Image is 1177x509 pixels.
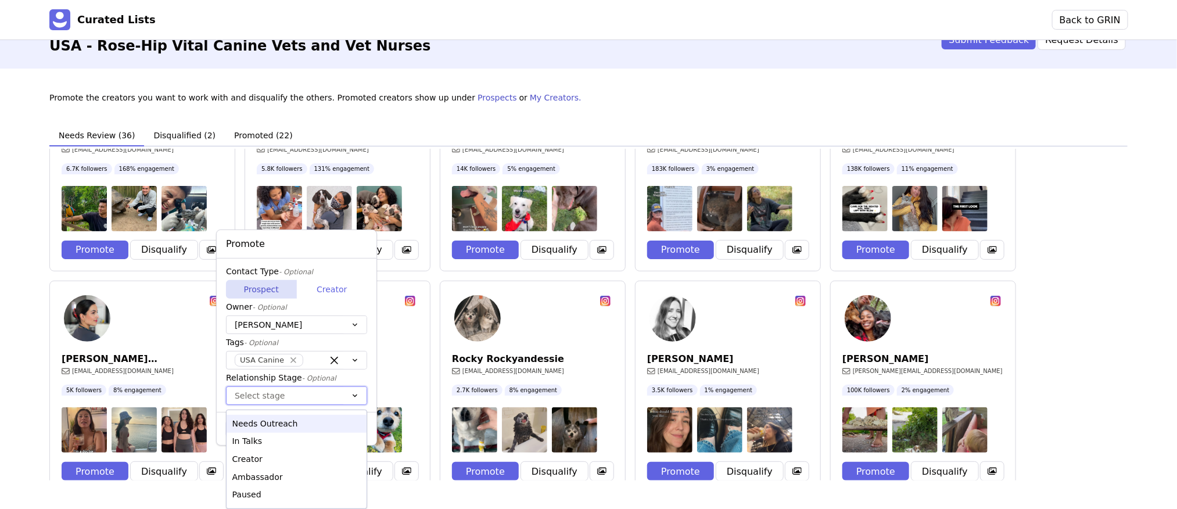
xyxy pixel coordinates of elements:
p: 5% engagement [507,164,555,173]
img: 3bed397aca1cdcb350b66646117e2772.jpg [64,295,110,342]
button: Promote [452,462,519,481]
img: Content Image preview [647,186,692,231]
p: 14K followers [457,164,496,173]
button: Promote [647,241,714,259]
div: Paused [227,486,367,504]
img: Content Image preview [942,186,988,231]
h3: [PERSON_NAME] [PERSON_NAME][DOMAIN_NAME] [62,353,223,364]
h3: [PERSON_NAME] [842,353,1004,364]
button: Disqualify [716,241,783,259]
img: Content Image preview [112,186,157,231]
img: Content Image preview [647,407,692,453]
p: Disqualified (2) [153,130,216,142]
p: or [519,92,528,104]
p: [EMAIL_ADDRESS][DOMAIN_NAME] [462,367,564,375]
button: Disqualify [912,462,978,481]
p: 2.7K followers [457,386,498,395]
button: Disqualify [716,462,783,481]
div: In Talks [227,433,367,451]
div: Ambassador [227,468,367,486]
label: Owner [226,301,360,313]
img: Content Image preview [747,186,792,231]
img: Content Image preview [62,186,107,231]
p: 168% engagement [119,164,174,173]
button: Disqualify [912,241,978,259]
img: Content Image preview [357,407,402,453]
p: 183K followers [652,164,695,173]
p: [EMAIL_ADDRESS][DOMAIN_NAME] [658,367,759,375]
h3: Rocky Rockyandessie [452,353,613,364]
img: Content Image preview [112,407,157,453]
span: USA Canine [240,356,284,365]
img: Content Image preview [452,186,497,231]
div: Needs Outreach [227,415,367,433]
button: Disqualify [521,462,588,481]
img: Content Image preview [357,186,402,231]
p: Promoted (22) [234,130,293,142]
p: 8% engagement [509,386,558,395]
img: Content Image preview [502,186,547,231]
img: Content Image preview [257,186,302,231]
a: My Creators. [530,92,582,104]
img: d136015a0fa94b864d234c45cbcf04a0.jpg [649,295,696,342]
img: 2e0fa524980e8e2448e414f2297c6569.jpg [454,295,501,342]
img: Content Image preview [892,186,938,231]
span: - Optional [253,303,287,311]
label: Contact Type [226,266,360,278]
button: Promote [452,241,519,259]
img: Content Image preview [697,407,742,453]
img: Content Image preview [452,407,497,453]
img: Content Image preview [162,407,207,453]
p: 3.5K followers [652,386,693,395]
p: 3% engagement [706,164,755,173]
button: Promote [62,462,128,481]
p: [EMAIL_ADDRESS][DOMAIN_NAME] [72,145,174,154]
img: Content Image preview [62,407,107,453]
button: Promote [647,462,714,481]
p: [EMAIL_ADDRESS][DOMAIN_NAME] [267,145,369,154]
div: Creator [297,280,368,299]
img: Content Image preview [552,186,597,231]
button: Disqualify [131,462,198,481]
header: Promote [217,230,376,259]
p: 138K followers [847,164,890,173]
button: Promote [62,241,128,259]
p: Needs Review (36) [59,130,135,142]
img: 23f05f336db8272ee275c9de4eb7654b.jpg [845,295,891,342]
img: Content Image preview [942,407,988,453]
p: 6.7K followers [66,164,107,173]
img: Content Image preview [842,186,888,231]
div: Creator [227,450,367,468]
p: 1% engagement [705,386,753,395]
span: - Optional [244,339,278,347]
div: Prospect [226,280,297,299]
img: Content Image preview [162,186,207,231]
h3: [PERSON_NAME] [647,353,809,364]
img: Content Image preview [842,407,888,453]
p: 5.8K followers [261,164,303,173]
p: 5K followers [66,386,102,395]
img: Content Image preview [307,186,352,231]
p: 11% engagement [902,164,953,173]
img: Content Image preview [747,407,792,453]
div: Clear selected options [327,353,341,367]
p: 8% engagement [113,386,162,395]
p: 100K followers [847,386,890,395]
h3: Curated Lists [77,13,156,26]
a: Prospects [478,92,516,104]
label: Relationship Stage [226,372,360,384]
img: Content Image preview [697,186,742,231]
button: Disqualify [131,241,198,259]
p: [EMAIL_ADDRESS][DOMAIN_NAME] [658,145,759,154]
button: Disqualify [521,241,588,259]
h3: USA - Rose-Hip Vital Canine Vets and Vet Nurses [49,38,431,55]
p: [EMAIL_ADDRESS][DOMAIN_NAME] [72,367,174,375]
p: Promote the creators you want to work with and disqualify the others. Promoted creators show up u... [49,92,475,104]
span: - Optional [279,268,313,276]
p: 2% engagement [902,386,950,395]
label: Tags [226,336,360,349]
button: Promote [842,241,909,259]
div: Remove USA Canine [288,354,299,366]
